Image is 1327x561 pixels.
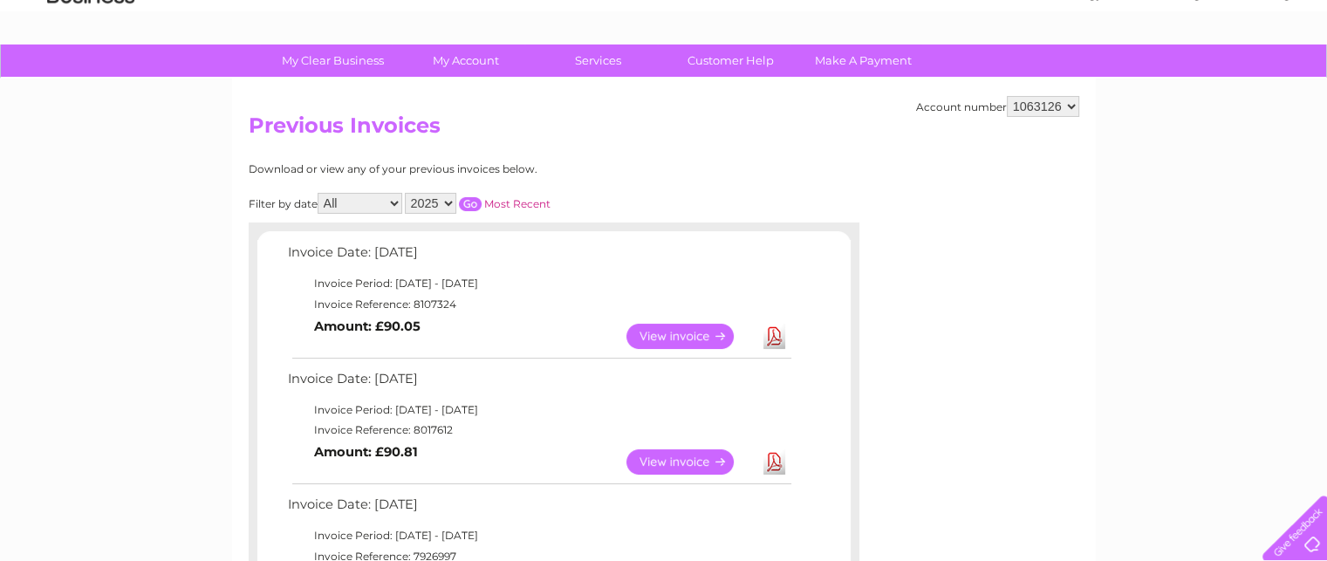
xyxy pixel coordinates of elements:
td: Invoice Date: [DATE] [284,241,794,273]
a: Water [1020,74,1053,87]
td: Invoice Date: [DATE] [284,367,794,400]
a: View [626,449,755,475]
a: Blog [1175,74,1200,87]
td: Invoice Date: [DATE] [284,493,794,525]
a: Telecoms [1112,74,1165,87]
a: My Account [393,44,537,77]
a: Energy [1064,74,1102,87]
b: Amount: £90.81 [314,444,418,460]
b: Amount: £90.05 [314,318,421,334]
div: Filter by date [249,193,707,214]
div: Clear Business is a trading name of Verastar Limited (registered in [GEOGRAPHIC_DATA] No. 3667643... [252,10,1077,85]
a: Make A Payment [791,44,935,77]
a: Download [763,449,785,475]
a: Most Recent [484,197,551,210]
a: Contact [1211,74,1254,87]
a: 0333 014 3131 [998,9,1118,31]
div: Account number [916,96,1079,117]
a: Services [526,44,670,77]
div: Download or view any of your previous invoices below. [249,163,707,175]
td: Invoice Reference: 8107324 [284,294,794,315]
td: Invoice Period: [DATE] - [DATE] [284,525,794,546]
td: Invoice Period: [DATE] - [DATE] [284,273,794,294]
td: Invoice Period: [DATE] - [DATE] [284,400,794,421]
td: Invoice Reference: 8017612 [284,420,794,441]
h2: Previous Invoices [249,113,1079,147]
a: Download [763,324,785,349]
a: View [626,324,755,349]
a: Log out [1269,74,1310,87]
img: logo.png [46,45,135,99]
a: Customer Help [659,44,803,77]
a: My Clear Business [261,44,405,77]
